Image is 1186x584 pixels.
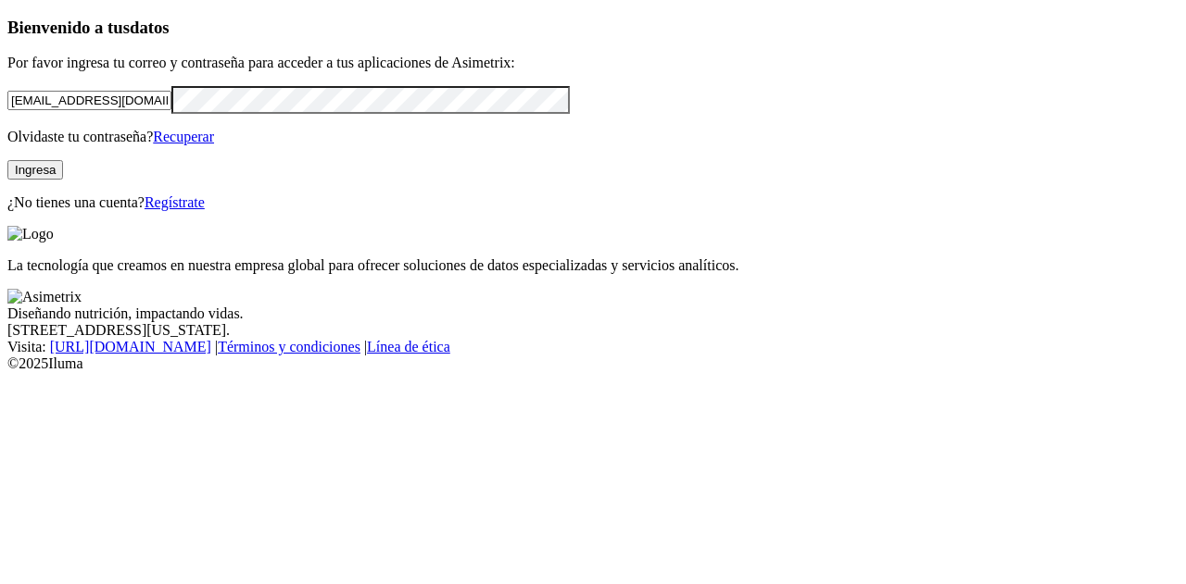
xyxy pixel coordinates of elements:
[7,55,1179,71] p: Por favor ingresa tu correo y contraseña para acceder a tus aplicaciones de Asimetrix:
[7,355,1179,372] div: © 2025 Iluma
[153,129,214,144] a: Recuperar
[218,339,360,354] a: Términos y condiciones
[7,18,1179,38] h3: Bienvenido a tus
[50,339,211,354] a: [URL][DOMAIN_NAME]
[7,305,1179,322] div: Diseñando nutrición, impactando vidas.
[7,339,1179,355] div: Visita : | |
[7,322,1179,339] div: [STREET_ADDRESS][US_STATE].
[7,160,63,180] button: Ingresa
[130,18,170,37] span: datos
[7,257,1179,274] p: La tecnología que creamos en nuestra empresa global para ofrecer soluciones de datos especializad...
[7,91,171,110] input: Tu correo
[7,226,54,242] img: Logo
[367,339,450,354] a: Línea de ética
[7,129,1179,145] p: Olvidaste tu contraseña?
[7,194,1179,211] p: ¿No tienes una cuenta?
[145,194,205,210] a: Regístrate
[7,289,82,305] img: Asimetrix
